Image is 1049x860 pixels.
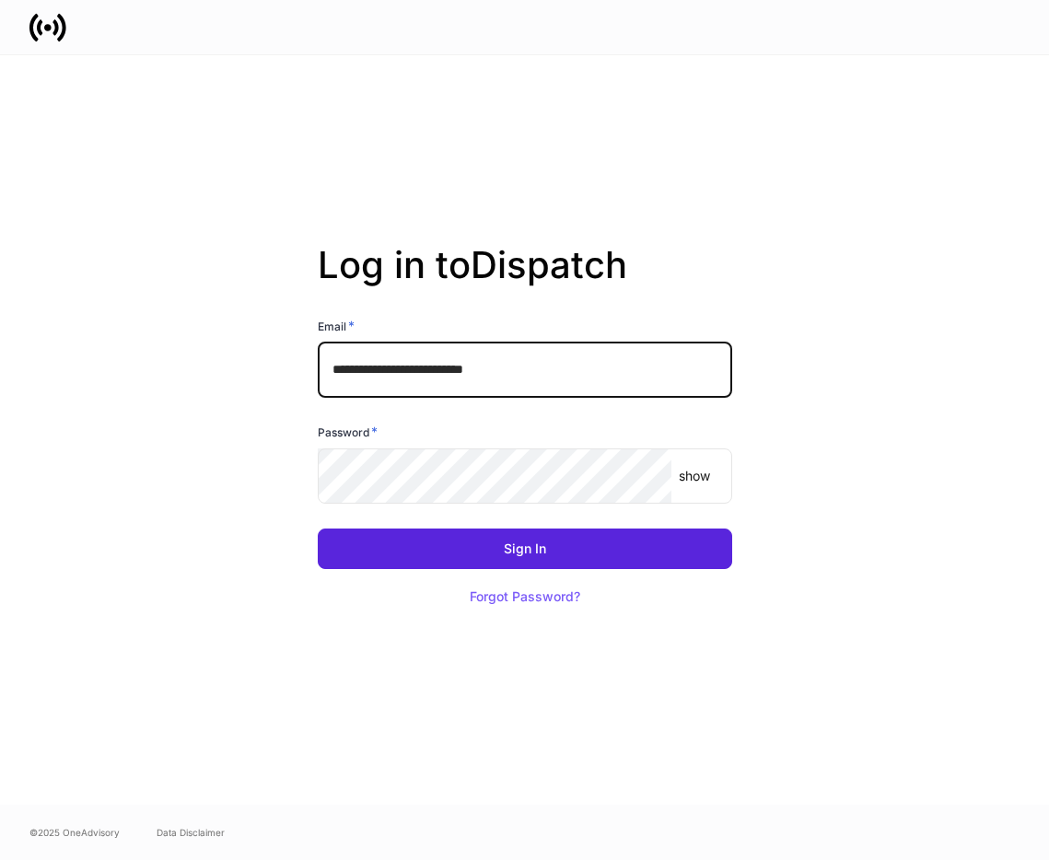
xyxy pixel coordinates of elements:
[447,576,603,617] button: Forgot Password?
[504,542,546,555] div: Sign In
[318,423,378,441] h6: Password
[318,529,732,569] button: Sign In
[679,467,710,485] p: show
[318,317,355,335] h6: Email
[157,825,225,840] a: Data Disclaimer
[29,825,120,840] span: © 2025 OneAdvisory
[318,243,732,317] h2: Log in to Dispatch
[470,590,580,603] div: Forgot Password?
